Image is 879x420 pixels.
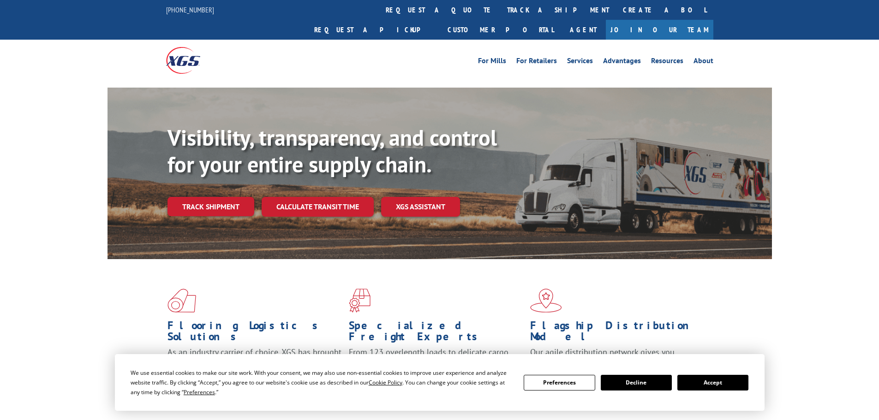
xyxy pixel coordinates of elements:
[167,123,497,178] b: Visibility, transparency, and control for your entire supply chain.
[349,347,523,388] p: From 123 overlength loads to delicate cargo, our experienced staff knows the best way to move you...
[524,375,595,390] button: Preferences
[166,5,214,14] a: [PHONE_NUMBER]
[115,354,765,411] div: Cookie Consent Prompt
[606,20,713,40] a: Join Our Team
[262,197,374,217] a: Calculate transit time
[307,20,441,40] a: Request a pickup
[167,320,342,347] h1: Flooring Logistics Solutions
[349,289,371,313] img: xgs-icon-focused-on-flooring-red
[603,57,641,67] a: Advantages
[561,20,606,40] a: Agent
[131,368,513,397] div: We use essential cookies to make our site work. With your consent, we may also use non-essential ...
[530,320,705,347] h1: Flagship Distribution Model
[441,20,561,40] a: Customer Portal
[167,347,341,379] span: As an industry carrier of choice, XGS has brought innovation and dedication to flooring logistics...
[369,379,402,386] span: Cookie Policy
[167,289,196,313] img: xgs-icon-total-supply-chain-intelligence-red
[567,57,593,67] a: Services
[601,375,672,390] button: Decline
[516,57,557,67] a: For Retailers
[184,388,215,396] span: Preferences
[167,197,254,216] a: Track shipment
[478,57,506,67] a: For Mills
[381,197,460,217] a: XGS ASSISTANT
[530,289,562,313] img: xgs-icon-flagship-distribution-model-red
[694,57,713,67] a: About
[651,57,683,67] a: Resources
[349,320,523,347] h1: Specialized Freight Experts
[530,347,700,368] span: Our agile distribution network gives you nationwide inventory management on demand.
[677,375,748,390] button: Accept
